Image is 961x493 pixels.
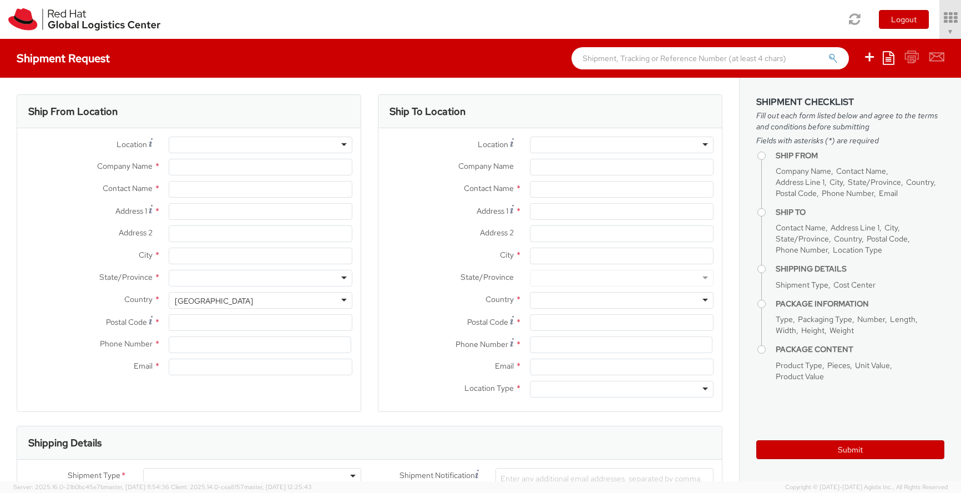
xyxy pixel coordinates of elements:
span: Email [879,188,898,198]
span: Address Line 1 [776,177,825,187]
span: Weight [830,325,854,335]
span: Address Line 1 [831,223,879,233]
h4: Ship To [776,208,944,217]
span: ▼ [947,27,954,36]
span: Postal Code [467,317,508,327]
span: Address 1 [477,206,508,216]
h4: Shipping Details [776,265,944,273]
span: Location [478,139,508,149]
span: Postal Code [867,234,908,244]
span: master, [DATE] 11:54:36 [104,483,169,491]
span: Product Type [776,360,822,370]
span: Unit Value [855,360,890,370]
span: Country [485,294,514,304]
span: City [884,223,898,233]
span: Shipment Type [776,280,828,290]
div: [GEOGRAPHIC_DATA] [175,295,253,306]
span: Country [834,234,862,244]
span: Company Name [97,161,153,171]
h4: Package Content [776,345,944,354]
span: City [500,250,514,260]
span: Address 1 [115,206,147,216]
span: Cost Center [833,280,876,290]
h3: Shipping Details [28,437,102,449]
h3: Ship To Location [390,106,466,117]
span: State/Province [99,272,153,282]
h4: Package Information [776,300,944,308]
span: Company Name [458,161,514,171]
span: Type [776,314,793,324]
span: Copyright © [DATE]-[DATE] Agistix Inc., All Rights Reserved [785,483,948,492]
span: Location Type [464,383,514,393]
h3: Ship From Location [28,106,118,117]
span: City [139,250,153,260]
span: Phone Number [776,245,828,255]
span: Fill out each form listed below and agree to the terms and conditions before submitting [756,110,944,132]
span: Shipment Type [68,470,120,482]
span: Address 2 [480,228,514,238]
span: State/Province [461,272,514,282]
span: Height [801,325,825,335]
span: Fields with asterisks (*) are required [756,135,944,146]
span: Country [124,294,153,304]
span: Length [890,314,916,324]
span: Email [134,361,153,371]
span: Shipment Notification [399,470,475,481]
span: Company Name [776,166,831,176]
span: master, [DATE] 12:25:43 [244,483,312,491]
span: Email [495,361,514,371]
input: Shipment, Tracking or Reference Number (at least 4 chars) [571,47,849,69]
span: State/Province [776,234,829,244]
button: Logout [879,10,929,29]
h4: Ship From [776,152,944,160]
button: Submit [756,440,944,459]
span: Number [857,314,885,324]
span: Product Value [776,371,824,381]
span: Phone Number [100,339,153,349]
span: Location [117,139,147,149]
img: rh-logistics-00dfa346123c4ec078e1.svg [8,8,160,31]
span: State/Province [848,177,901,187]
span: Postal Code [106,317,147,327]
span: Contact Name [103,183,153,193]
span: Pieces [827,360,850,370]
h4: Shipment Request [17,52,110,64]
span: Country [906,177,934,187]
span: Address 2 [119,228,153,238]
span: Contact Name [836,166,886,176]
span: Contact Name [776,223,826,233]
span: Width [776,325,796,335]
span: Postal Code [776,188,817,198]
span: Phone Number [456,339,508,349]
h3: Shipment Checklist [756,97,944,107]
span: City [830,177,843,187]
span: Client: 2025.14.0-cea8157 [171,483,312,491]
span: Server: 2025.16.0-21b0bc45e7b [13,483,169,491]
span: Location Type [833,245,882,255]
span: Phone Number [822,188,874,198]
span: Packaging Type [798,314,852,324]
span: Contact Name [464,183,514,193]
